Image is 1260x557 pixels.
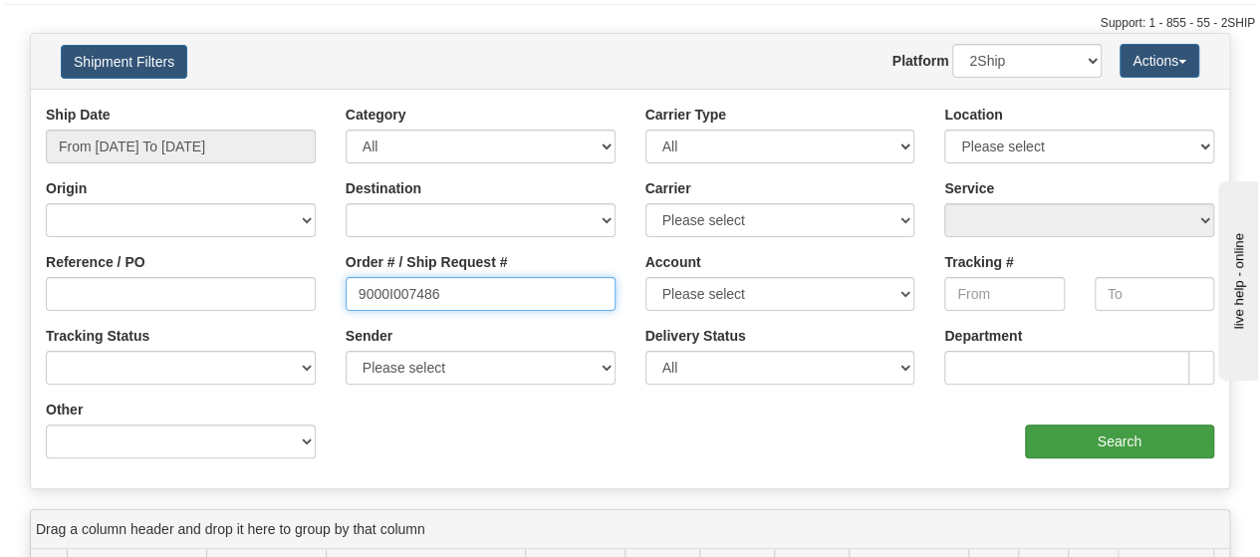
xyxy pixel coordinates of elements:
label: Delivery Status [645,326,746,346]
label: Sender [346,326,392,346]
label: Location [944,105,1002,125]
label: Platform [892,51,949,71]
input: To [1095,277,1214,311]
div: Support: 1 - 855 - 55 - 2SHIP [5,15,1255,32]
label: Carrier [645,178,691,198]
label: Department [944,326,1022,346]
label: Destination [346,178,421,198]
iframe: chat widget [1214,176,1258,380]
label: Account [645,252,701,272]
label: Category [346,105,406,125]
label: Origin [46,178,87,198]
label: Service [944,178,994,198]
label: Other [46,400,83,419]
label: Carrier Type [645,105,726,125]
label: Tracking Status [46,326,149,346]
div: grid grouping header [31,510,1229,549]
input: From [944,277,1064,311]
label: Order # / Ship Request # [346,252,508,272]
input: Search [1025,424,1215,458]
div: live help - online [15,17,184,32]
label: Reference / PO [46,252,145,272]
label: Tracking # [944,252,1013,272]
button: Shipment Filters [61,45,187,79]
label: Ship Date [46,105,111,125]
button: Actions [1120,44,1199,78]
